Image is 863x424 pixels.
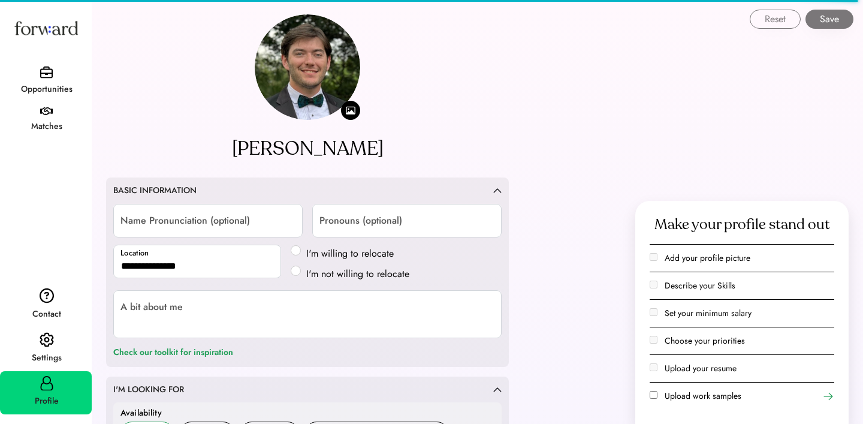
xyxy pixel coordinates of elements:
[493,188,502,193] img: caret-up.svg
[665,307,752,319] label: Set your minimum salary
[1,119,92,134] div: Matches
[255,14,360,120] img: https%3A%2F%2F9c4076a67d41be3ea2c0407e1814dbd4.cdn.bubble.io%2Ff1758739198805x647919068591515900%...
[113,185,197,197] div: BASIC INFORMATION
[493,387,502,392] img: caret-up.svg
[120,407,162,419] div: Availability
[805,10,853,29] button: Save
[40,288,54,303] img: contact.svg
[303,246,413,261] label: I'm willing to relocate
[1,82,92,97] div: Opportunities
[113,345,233,360] div: Check our toolkit for inspiration
[113,384,184,396] div: I'M LOOKING FOR
[665,335,745,347] label: Choose your priorities
[232,134,384,163] div: [PERSON_NAME]
[750,10,801,29] button: Reset
[40,66,53,79] img: briefcase.svg
[665,362,737,374] label: Upload your resume
[665,279,735,291] label: Describe your Skills
[1,394,92,408] div: Profile
[1,307,92,321] div: Contact
[1,351,92,365] div: Settings
[665,390,741,402] label: Upload work samples
[654,215,830,234] div: Make your profile stand out
[40,332,54,348] img: settings.svg
[12,10,80,46] img: Forward logo
[665,252,750,264] label: Add your profile picture
[303,267,413,281] label: I'm not willing to relocate
[40,107,53,116] img: handshake.svg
